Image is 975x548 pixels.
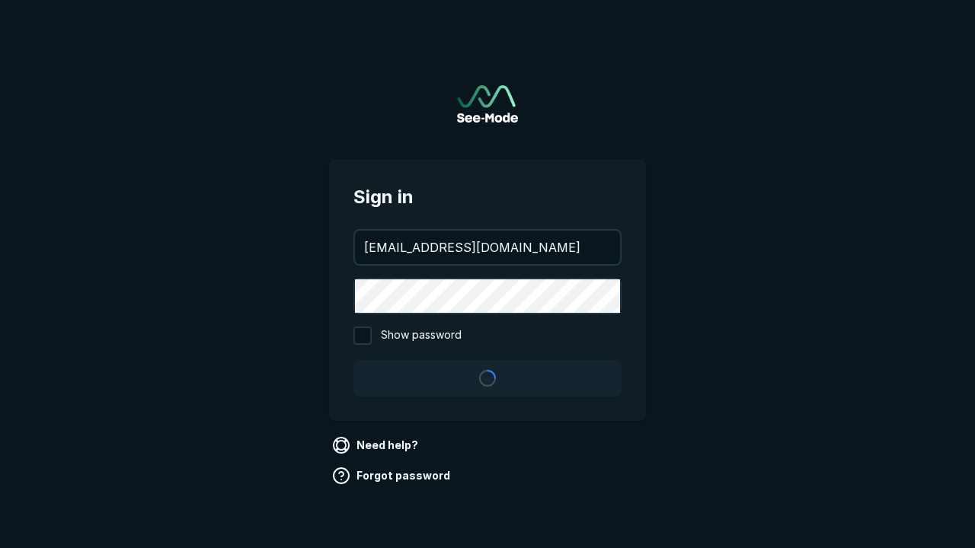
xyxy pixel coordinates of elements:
input: your@email.com [355,231,620,264]
img: See-Mode Logo [457,85,518,123]
span: Show password [381,327,462,345]
a: Forgot password [329,464,456,488]
a: Go to sign in [457,85,518,123]
span: Sign in [353,183,622,211]
a: Need help? [329,433,424,457]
